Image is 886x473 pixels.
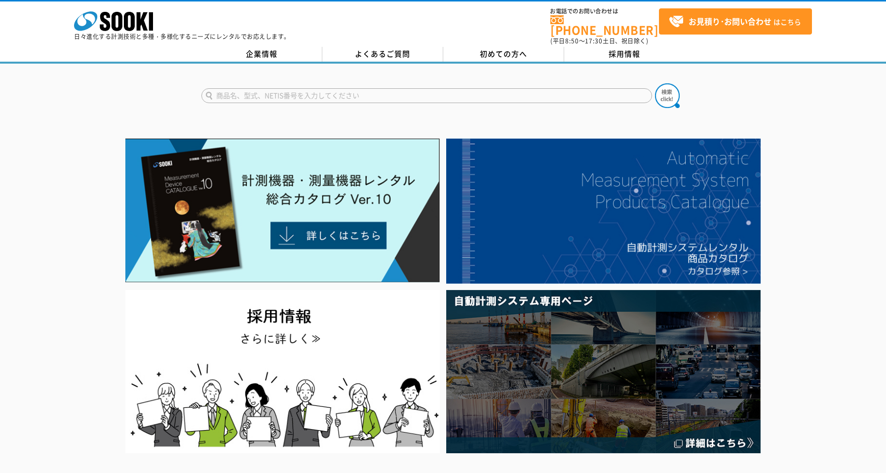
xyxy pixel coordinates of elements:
[125,139,440,283] img: Catalog Ver10
[655,83,680,108] img: btn_search.png
[446,290,761,453] img: 自動計測システム専用ページ
[443,47,564,62] a: 初めての方へ
[689,15,771,27] strong: お見積り･お問い合わせ
[125,290,440,453] img: SOOKI recruit
[585,36,603,45] span: 17:30
[669,14,801,29] span: はこちら
[550,15,659,36] a: [PHONE_NUMBER]
[565,36,579,45] span: 8:50
[322,47,443,62] a: よくあるご質問
[201,88,652,103] input: 商品名、型式、NETIS番号を入力してください
[564,47,685,62] a: 採用情報
[480,48,527,59] span: 初めての方へ
[659,8,812,35] a: お見積り･お問い合わせはこちら
[74,34,290,39] p: 日々進化する計測技術と多種・多様化するニーズにレンタルでお応えします。
[446,139,761,284] img: 自動計測システムカタログ
[201,47,322,62] a: 企業情報
[550,8,659,14] span: お電話でのお問い合わせは
[550,36,648,45] span: (平日 ～ 土日、祝日除く)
